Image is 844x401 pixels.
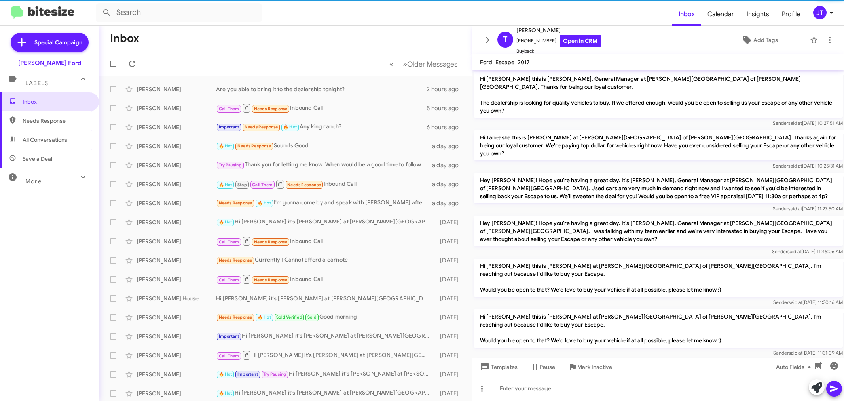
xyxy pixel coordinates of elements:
[219,220,232,225] span: 🔥 Hot
[813,6,827,19] div: JT
[478,360,518,374] span: Templates
[772,248,842,254] span: Sender [DATE] 11:46:06 AM
[434,351,465,359] div: [DATE]
[788,163,802,169] span: said at
[770,360,820,374] button: Auto Fields
[258,315,271,320] span: 🔥 Hot
[216,103,427,113] div: Inbound Call
[219,239,239,244] span: Call Them
[672,3,701,26] span: Inbox
[398,56,462,72] button: Next
[219,353,239,359] span: Call Them
[474,173,843,203] p: Hey [PERSON_NAME]! Hope you're having a great day. It's [PERSON_NAME], General Manager at [PERSON...
[219,372,232,377] span: 🔥 Hot
[216,85,427,93] div: Are you able to bring it to the dealership tonight?
[219,315,252,320] span: Needs Response
[434,332,465,340] div: [DATE]
[216,294,434,302] div: Hi [PERSON_NAME] it's [PERSON_NAME] at [PERSON_NAME][GEOGRAPHIC_DATA] of [PERSON_NAME][GEOGRAPHIC...
[23,136,67,144] span: All Conversations
[137,161,216,169] div: [PERSON_NAME]
[216,313,434,322] div: Good morning
[216,274,434,284] div: Inbound Call
[237,182,247,187] span: Stop
[216,389,434,398] div: Hi [PERSON_NAME] it's [PERSON_NAME] at [PERSON_NAME][GEOGRAPHIC_DATA] of [PERSON_NAME][GEOGRAPHIC...
[434,370,465,378] div: [DATE]
[219,391,232,396] span: 🔥 Hot
[385,56,462,72] nav: Page navigation example
[252,182,273,187] span: Call Them
[474,309,843,348] p: Hi [PERSON_NAME] this is [PERSON_NAME] at [PERSON_NAME][GEOGRAPHIC_DATA] of [PERSON_NAME][GEOGRAP...
[560,35,601,47] a: Open in CRM
[23,117,90,125] span: Needs Response
[772,206,842,212] span: Sender [DATE] 11:27:50 AM
[216,256,434,265] div: Currently I Cannot afford a carnote
[237,372,258,377] span: Important
[474,216,843,246] p: Hey [PERSON_NAME]! Hope you're having a great day. It's [PERSON_NAME], General Manager at [PERSON...
[219,162,242,168] span: Try Pausing
[137,351,216,359] div: [PERSON_NAME]
[216,332,434,341] div: Hi [PERSON_NAME] it's [PERSON_NAME] at [PERSON_NAME][GEOGRAPHIC_DATA] of [PERSON_NAME][GEOGRAPHIC...
[137,142,216,150] div: [PERSON_NAME]
[219,258,252,263] span: Needs Response
[219,182,232,187] span: 🔥 Hot
[474,259,843,297] p: Hi [PERSON_NAME] this is [PERSON_NAME] at [PERSON_NAME][GEOGRAPHIC_DATA] of [PERSON_NAME][GEOGRAP...
[263,372,286,377] span: Try Pausing
[110,32,139,45] h1: Inbox
[516,35,601,47] span: [PHONE_NUMBER]
[516,47,601,55] span: Buyback
[432,180,465,188] div: a day ago
[276,315,302,320] span: Sold Verified
[219,124,239,130] span: Important
[216,199,432,208] div: I'm gonna come by and speak with [PERSON_NAME] after two after two
[540,360,555,374] span: Pause
[137,237,216,245] div: [PERSON_NAME]
[137,275,216,283] div: [PERSON_NAME]
[773,350,842,356] span: Sender [DATE] 11:31:09 AM
[137,218,216,226] div: [PERSON_NAME]
[25,178,42,185] span: More
[434,256,465,264] div: [DATE]
[287,182,321,187] span: Needs Response
[561,360,618,374] button: Mark Inactive
[776,3,806,26] a: Profile
[385,56,398,72] button: Previous
[434,237,465,245] div: [DATE]
[237,143,271,149] span: Needs Response
[137,199,216,207] div: [PERSON_NAME]
[434,218,465,226] div: [DATE]
[432,161,465,169] div: a day ago
[432,142,465,150] div: a day ago
[96,3,262,22] input: Search
[772,163,842,169] span: Sender [DATE] 10:25:31 AM
[219,334,239,339] span: Important
[283,124,297,130] span: 🔥 Hot
[524,360,561,374] button: Pause
[219,200,252,206] span: Needs Response
[216,236,434,246] div: Inbound Call
[432,199,465,207] div: a day ago
[219,106,239,111] span: Call Them
[753,33,778,47] span: Add Tags
[480,59,492,66] span: Ford
[772,120,842,126] span: Sender [DATE] 10:27:51 AM
[137,256,216,264] div: [PERSON_NAME]
[137,123,216,131] div: [PERSON_NAME]
[788,299,802,305] span: said at
[403,59,407,69] span: »
[712,33,806,47] button: Add Tags
[787,248,801,254] span: said at
[434,390,465,397] div: [DATE]
[773,299,842,305] span: Sender [DATE] 11:30:16 AM
[472,360,524,374] button: Templates
[701,3,740,26] span: Calendar
[137,332,216,340] div: [PERSON_NAME]
[137,370,216,378] div: [PERSON_NAME]
[245,124,278,130] span: Needs Response
[427,123,465,131] div: 6 hours ago
[434,313,465,321] div: [DATE]
[434,294,465,302] div: [DATE]
[23,98,90,106] span: Inbox
[495,59,514,66] span: Escape
[740,3,776,26] span: Insights
[216,160,432,170] div: Thank you for letting me know. When would be a good time to follow up with you?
